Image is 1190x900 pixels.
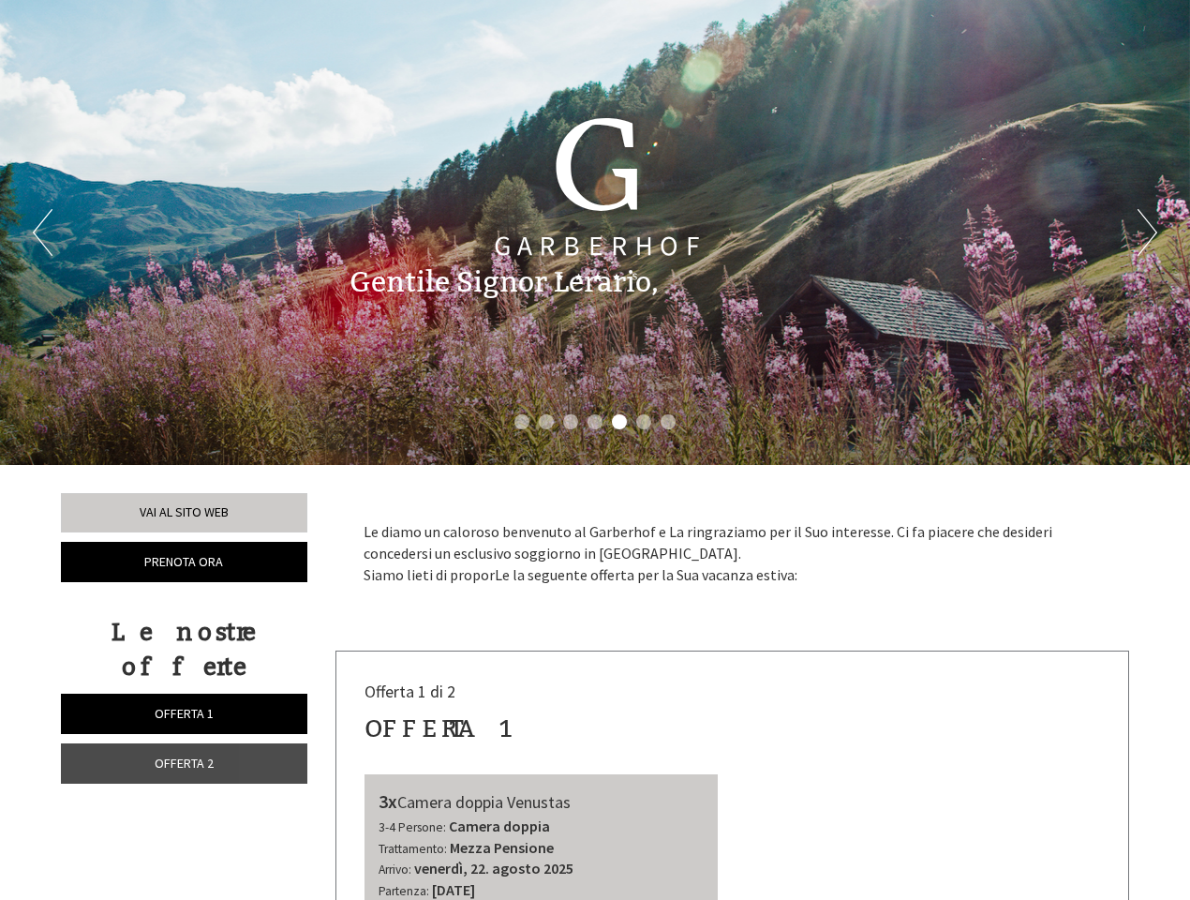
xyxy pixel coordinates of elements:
span: Offerta 1 [155,705,214,722]
b: [DATE] [432,880,475,899]
b: venerdì, 22. agosto 2025 [414,859,573,877]
small: Arrivo: [379,862,411,877]
a: Prenota ora [61,542,307,582]
b: Camera doppia [449,817,550,835]
b: Mezza Pensione [450,838,554,857]
div: Camera doppia Venustas [379,788,705,816]
div: Le nostre offerte [61,615,307,684]
a: Vai al sito web [61,493,307,532]
span: Offerta 2 [155,755,214,772]
small: 3-4 Persone: [379,819,446,835]
p: Le diamo un caloroso benvenuto al Garberhof e La ringraziamo per il Suo interesse. Ci fa piacere ... [364,521,1102,586]
small: Partenza: [379,883,429,899]
button: Previous [33,209,52,256]
span: Offerta 1 di 2 [364,681,455,702]
small: Trattamento: [379,841,447,857]
h1: Gentile Signor Lerario, [350,267,659,298]
div: Offerta 1 [364,712,515,746]
button: Next [1138,209,1157,256]
b: 3x [379,789,397,813]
